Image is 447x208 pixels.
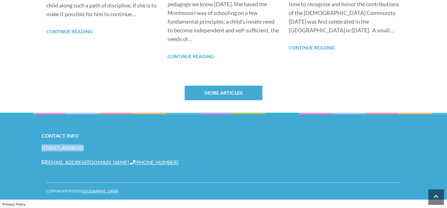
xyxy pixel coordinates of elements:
[81,189,118,193] a: [GEOGRAPHIC_DATA]
[168,54,214,59] a: Continue Reading
[42,144,405,151] address: [STREET_ADDRESS]
[46,29,93,34] a: Continue Reading
[42,159,129,165] a: [EMAIL_ADDRESS][DOMAIN_NAME]
[130,159,178,165] a: [PHONE_NUMBER]
[46,183,401,200] div: Copyright ©2025 .
[42,131,405,140] h2: Contact Info
[289,45,335,50] a: Continue Reading
[185,86,262,100] a: More Articles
